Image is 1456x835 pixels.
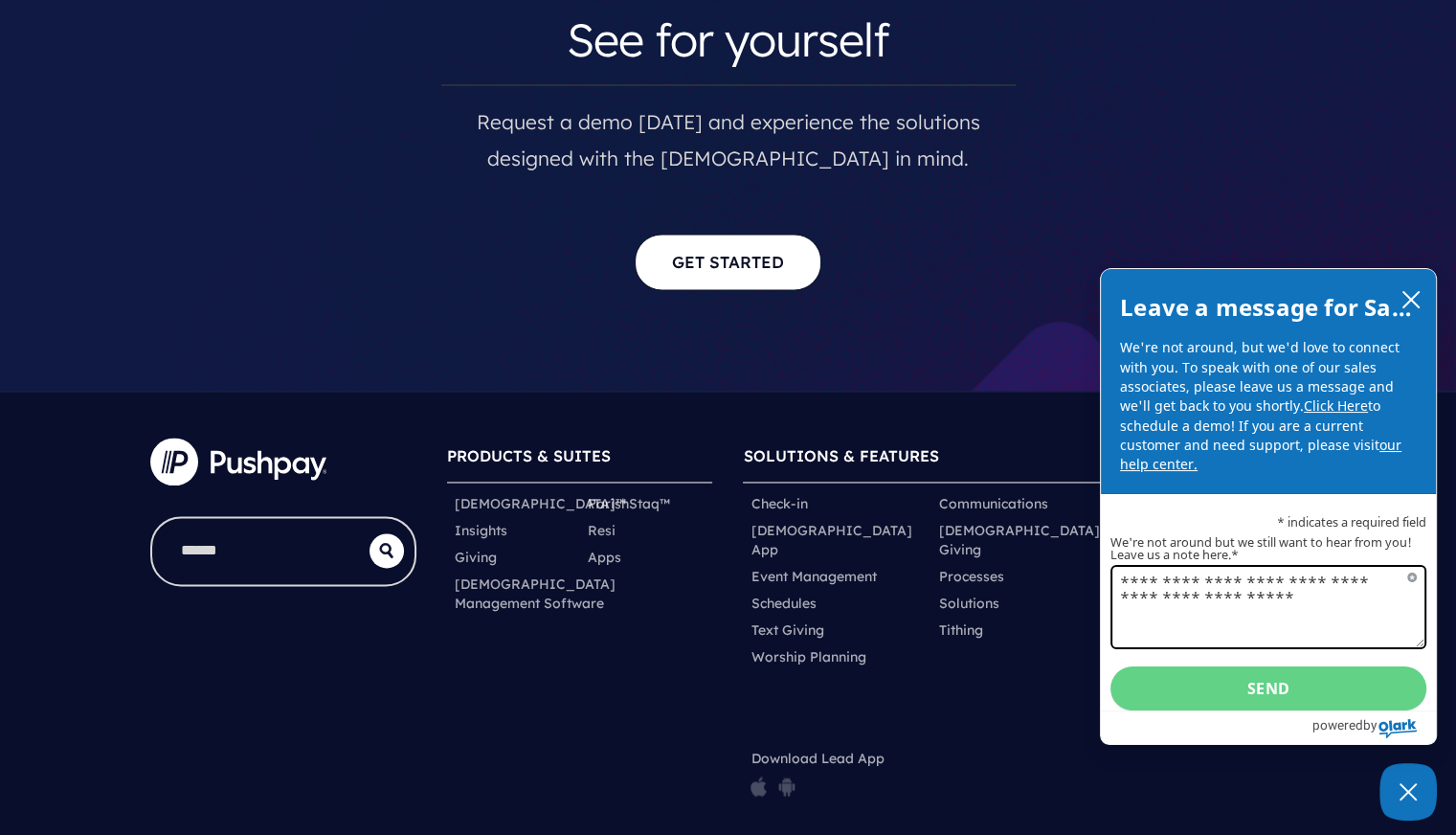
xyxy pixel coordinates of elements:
[938,621,982,640] a: Tithing
[635,234,821,290] a: Get Started
[1110,536,1426,561] label: We're not around but we still want to hear from you! Leave us a note here.*
[750,567,876,586] a: Event Management
[750,494,807,513] a: Check-in
[455,575,616,613] a: [DEMOGRAPHIC_DATA] Management Software
[1312,711,1436,744] a: Powered by Olark
[750,621,823,640] a: Text Giving
[938,521,1110,559] a: [DEMOGRAPHIC_DATA] Giving
[750,594,816,613] a: Schedules
[750,776,767,797] img: pp_icon_appstore.png
[587,494,669,513] a: ParishStaq™
[1110,666,1426,711] button: Send
[587,521,615,540] a: Resi
[455,521,507,540] a: Insights
[447,438,713,483] h6: PRODUCTS & SUITES
[1120,288,1417,327] h2: Leave a message for Sales!
[1120,338,1417,474] p: We're not around, but we'd love to connect with you. To speak with one of our sales associates, p...
[455,494,626,513] a: [DEMOGRAPHIC_DATA]™
[1100,268,1437,745] div: olark chatbox
[1396,285,1426,312] button: close chatbox
[938,494,1047,513] a: Communications
[750,521,923,559] a: [DEMOGRAPHIC_DATA] App
[455,548,497,567] a: Giving
[441,84,1016,176] p: Request a demo [DATE] and experience the solutions designed with the [DEMOGRAPHIC_DATA] in mind.
[1407,573,1417,582] span: Required field
[1363,712,1377,737] span: by
[1379,763,1437,821] button: Close Chatbox
[1110,565,1426,649] textarea: We're not around but we still want to hear from you! Leave us a note here.
[938,594,998,613] a: Solutions
[750,647,865,666] a: Worship Planning
[1110,516,1426,529] p: * indicates a required field
[1312,712,1363,737] span: powered
[1120,436,1401,473] a: our help center.
[743,745,930,808] li: Download Lead App
[1304,396,1368,415] a: Click Here
[743,438,1306,483] h6: SOLUTIONS & FEATURES
[778,776,795,797] img: pp_icon_gplay.png
[938,567,1003,586] a: Processes
[587,548,620,567] a: Apps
